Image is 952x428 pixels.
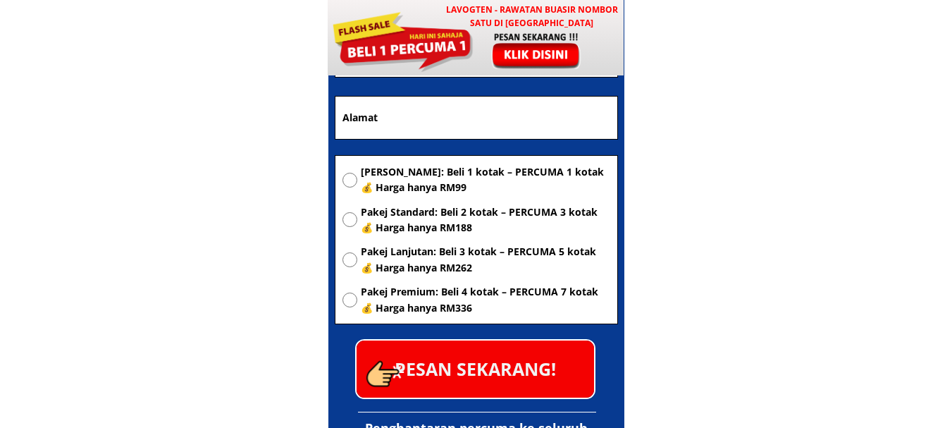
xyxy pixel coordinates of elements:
input: Alamat [339,97,614,139]
p: PESAN SEKARANG! [357,341,594,398]
span: Pakej Lanjutan: Beli 3 kotak – PERCUMA 5 kotak 💰 Harga hanya RM262 [361,244,610,276]
span: Pakej Standard: Beli 2 kotak – PERCUMA 3 kotak 💰 Harga hanya RM188 [361,204,610,236]
span: [PERSON_NAME]: Beli 1 kotak – PERCUMA 1 kotak 💰 Harga hanya RM99 [361,164,610,196]
span: Pakej Premium: Beli 4 kotak – PERCUMA 7 kotak 💰 Harga hanya RM336 [361,284,610,316]
h3: LAVOGTEN - Rawatan Buasir Nombor Satu di [GEOGRAPHIC_DATA] [439,3,624,30]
